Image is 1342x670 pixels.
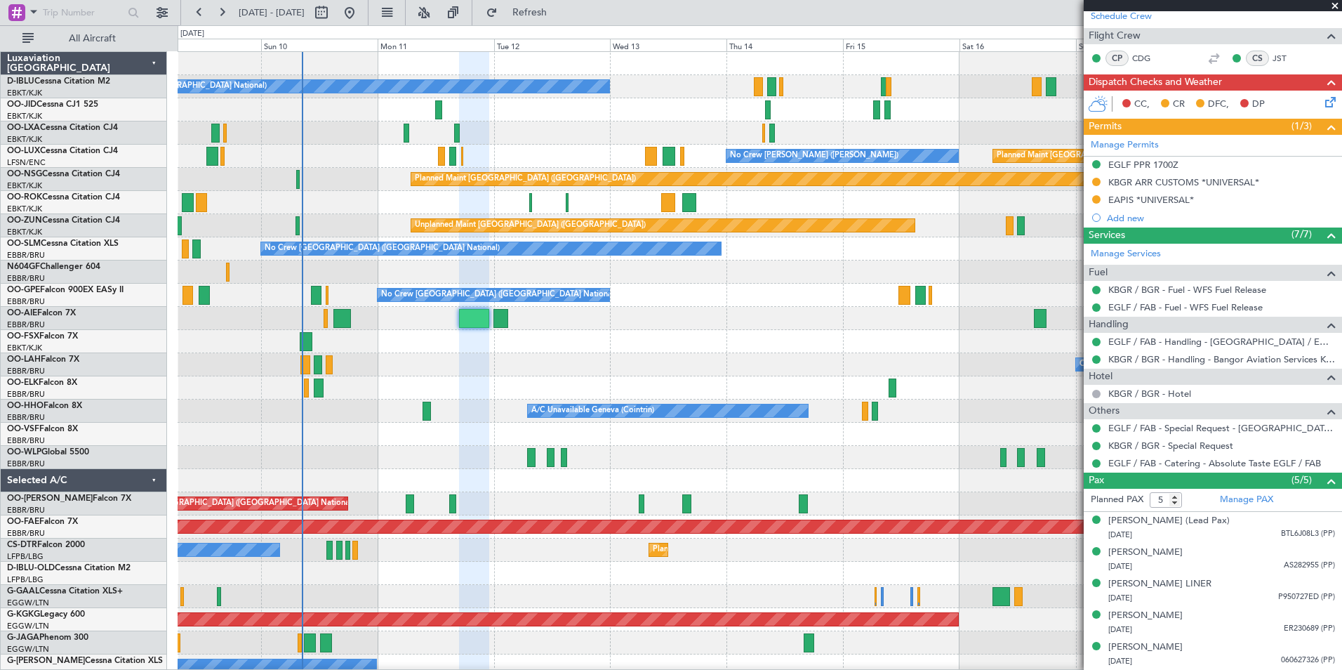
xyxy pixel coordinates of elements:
span: G-KGKG [7,610,40,619]
span: OO-FSX [7,332,39,341]
span: OO-WLP [7,448,41,456]
a: EGLF / FAB - Catering - Absolute Taste EGLF / FAB [1108,457,1321,469]
span: Fuel [1089,265,1108,281]
a: CDG [1132,52,1164,65]
span: OO-JID [7,100,36,109]
span: OO-LUX [7,147,40,155]
a: EBKT/KJK [7,180,42,191]
a: G-[PERSON_NAME]Cessna Citation XLS [7,657,163,665]
a: EGGW/LTN [7,598,49,608]
span: [DATE] [1108,656,1132,666]
a: KBGR / BGR - Handling - Bangor Aviation Services KBGR / BGR [1108,353,1335,365]
span: [DATE] - [DATE] [239,6,305,19]
a: OO-LUXCessna Citation CJ4 [7,147,118,155]
a: G-JAGAPhenom 300 [7,633,88,642]
div: [PERSON_NAME] [1108,546,1183,560]
input: Trip Number [43,2,124,23]
span: Dispatch Checks and Weather [1089,74,1222,91]
a: Schedule Crew [1091,10,1152,24]
a: LFPB/LBG [7,551,44,562]
a: CS-DTRFalcon 2000 [7,541,85,549]
div: No Crew [PERSON_NAME] ([PERSON_NAME]) [730,145,898,166]
span: OO-[PERSON_NAME] [7,494,93,503]
div: Unplanned Maint [GEOGRAPHIC_DATA] ([GEOGRAPHIC_DATA] National) [90,493,354,514]
div: Wed 13 [610,39,726,51]
div: EGLF PPR 1700Z [1108,159,1178,171]
span: [DATE] [1108,593,1132,603]
div: Sun 17 [1076,39,1192,51]
span: OO-NSG [7,170,42,178]
a: Manage Services [1091,247,1161,261]
span: CC, [1134,98,1150,112]
div: Mon 11 [378,39,494,51]
a: OO-AIEFalcon 7X [7,309,76,317]
a: OO-WLPGlobal 5500 [7,448,89,456]
span: OO-VSF [7,425,39,433]
span: OO-HHO [7,402,44,410]
span: Services [1089,228,1125,244]
span: Hotel [1089,369,1112,385]
span: OO-LXA [7,124,40,132]
a: OO-VSFFalcon 8X [7,425,78,433]
a: OO-FSXFalcon 7X [7,332,78,341]
a: LFSN/ENC [7,157,46,168]
a: OO-ROKCessna Citation CJ4 [7,193,120,202]
div: Planned Maint [GEOGRAPHIC_DATA] ([GEOGRAPHIC_DATA]) [415,169,636,190]
a: OO-HHOFalcon 8X [7,402,82,410]
div: KBGR ARR CUSTOMS *UNIVERSAL* [1108,176,1259,188]
a: KBGR / BGR - Special Request [1108,440,1233,452]
a: EBKT/KJK [7,204,42,214]
a: EBBR/BRU [7,528,45,539]
span: [DATE] [1108,530,1132,540]
a: EBBR/BRU [7,412,45,423]
a: D-IBLU-OLDCessna Citation M2 [7,564,131,572]
a: Manage Permits [1091,138,1159,152]
span: OO-ROK [7,193,42,202]
span: N604GF [7,263,40,271]
span: G-[PERSON_NAME] [7,657,85,665]
div: Sun 10 [261,39,378,51]
a: OO-SLMCessna Citation XLS [7,239,119,248]
a: N604GFChallenger 604 [7,263,100,271]
div: Planned Maint [GEOGRAPHIC_DATA] ([GEOGRAPHIC_DATA]) [997,145,1218,166]
div: Unplanned Maint [GEOGRAPHIC_DATA] ([GEOGRAPHIC_DATA]) [415,215,646,236]
div: Tue 12 [494,39,611,51]
a: EBBR/BRU [7,459,45,469]
a: Manage PAX [1220,493,1273,507]
a: EBKT/KJK [7,88,42,98]
label: Planned PAX [1091,493,1143,507]
a: EBBR/BRU [7,273,45,284]
a: EBBR/BRU [7,435,45,446]
div: A/C Unavailable Geneva (Cointrin) [531,400,654,421]
a: JST [1273,52,1304,65]
span: CR [1173,98,1185,112]
span: OO-AIE [7,309,37,317]
a: OO-NSGCessna Citation CJ4 [7,170,120,178]
a: EBBR/BRU [7,250,45,261]
span: [DATE] [1108,624,1132,635]
span: D-IBLU [7,77,34,86]
span: DP [1252,98,1265,112]
a: OO-[PERSON_NAME]Falcon 7X [7,494,131,503]
span: OO-SLM [7,239,41,248]
span: BTL6J08L3 (PP) [1281,528,1335,540]
button: All Aircraft [15,27,152,50]
div: No Crew [GEOGRAPHIC_DATA] ([GEOGRAPHIC_DATA] National) [265,238,500,259]
a: EBKT/KJK [7,227,42,237]
a: G-KGKGLegacy 600 [7,610,85,619]
a: G-GAALCessna Citation XLS+ [7,587,123,596]
div: Fri 15 [843,39,959,51]
span: [DATE] [1108,561,1132,572]
div: EAPIS *UNIVERSAL* [1108,194,1194,206]
div: Sat 16 [959,39,1076,51]
span: P950727ED (PP) [1278,591,1335,603]
span: (7/7) [1291,227,1312,242]
a: EBKT/KJK [7,134,42,145]
a: LFPB/LBG [7,574,44,585]
a: EGLF / FAB - Special Request - [GEOGRAPHIC_DATA] / [GEOGRAPHIC_DATA] / FAB [1108,422,1335,434]
a: OO-GPEFalcon 900EX EASy II [7,286,124,294]
div: Planned Maint Sofia [653,539,724,560]
a: EBBR/BRU [7,389,45,400]
a: OO-ZUNCessna Citation CJ4 [7,216,120,225]
a: KBGR / BGR - Fuel - WFS Fuel Release [1108,284,1266,296]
